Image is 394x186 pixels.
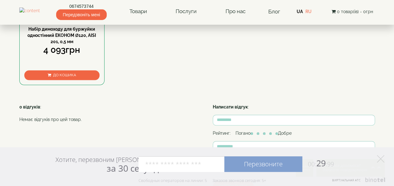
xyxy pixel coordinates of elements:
[297,9,303,14] a: UA
[268,8,280,15] a: Блог
[107,162,163,174] span: за 30 секунд?
[219,4,252,19] a: Про нас
[123,4,153,19] a: Товари
[139,178,266,183] div: Свободных операторов на линии: 5 Заказов звонков сегодня: 5+
[24,70,100,80] button: До кошика
[305,9,312,14] a: RU
[24,44,100,56] div: 4 093грн
[213,104,375,110] div: :
[328,178,386,186] a: Виртуальная АТС
[224,156,302,172] a: Перезвоните
[27,27,96,44] a: Набір димоходу для буржуйки одностінний ЕКОНОМ Ø120, AISI 201, 0,5 мм
[308,160,316,168] span: 00:
[56,3,106,9] a: 0674573744
[337,9,373,14] span: 0 товар(ів) - 0грн
[19,8,40,15] img: content
[329,8,375,15] button: 0 товар(ів) - 0грн
[56,9,106,20] span: Передзвоніть мені
[213,130,375,136] div: Рейтинг: Погано Добре
[326,160,334,168] span: :99
[56,156,163,173] div: Хотите, перезвоним [PERSON_NAME]
[213,104,248,109] strong: Написати відгук
[53,73,76,77] span: До кошика
[302,157,334,169] span: 29
[169,4,203,19] a: Послуги
[19,104,40,109] strong: 0 відгуків
[19,116,197,123] p: Немає відгуків про цей товар.
[19,104,197,126] div: :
